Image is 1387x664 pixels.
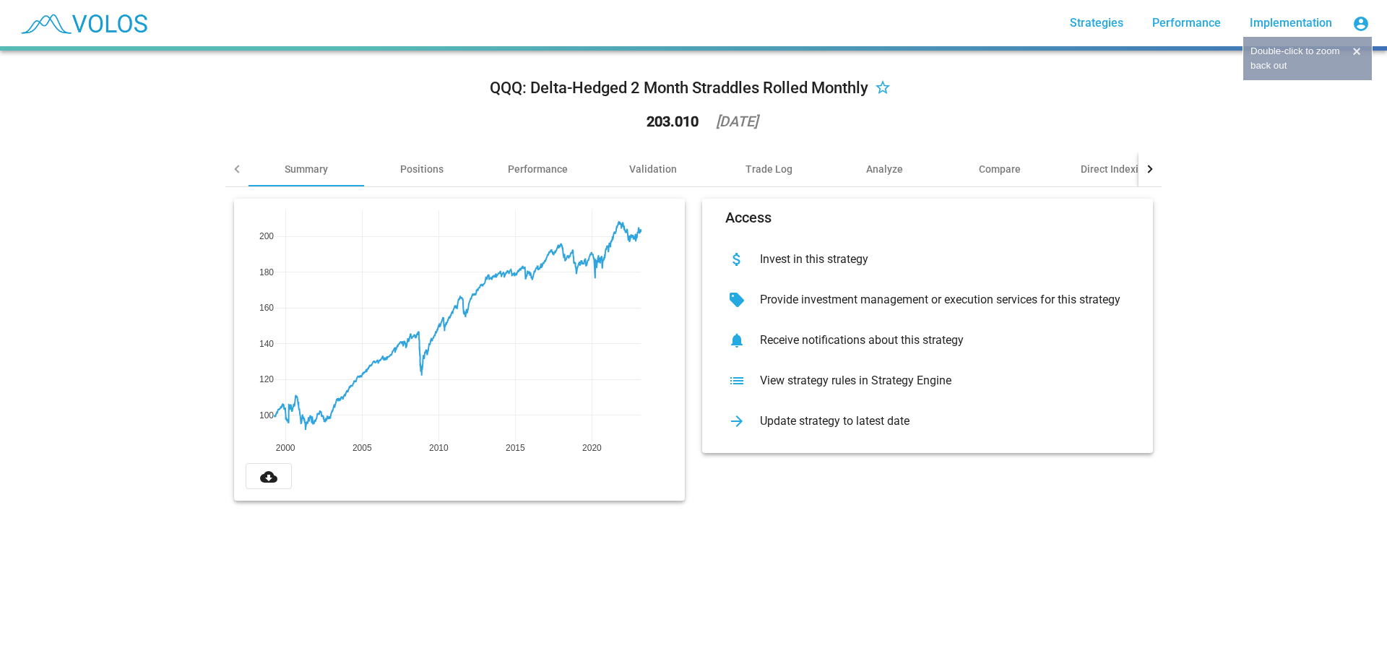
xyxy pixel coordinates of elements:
[714,239,1141,280] button: Invest in this strategy
[748,374,1130,388] div: View strategy rules in Strategy Engine
[285,162,328,176] div: Summary
[716,114,758,129] div: [DATE]
[1152,16,1221,30] span: Performance
[400,162,444,176] div: Positions
[866,162,903,176] div: Analyze
[1250,46,1340,71] span: Double-click to zoom back out
[1349,44,1365,59] button: ×
[725,248,748,271] mat-icon: attach_money
[1352,15,1370,33] mat-icon: account_circle
[1141,10,1232,36] a: Performance
[748,293,1130,307] div: Provide investment management or execution services for this strategy
[1250,16,1332,30] span: Implementation
[725,410,748,433] mat-icon: arrow_forward
[725,210,772,225] mat-card-title: Access
[260,468,277,486] mat-icon: cloud_download
[647,114,699,129] div: 203.010
[508,162,568,176] div: Performance
[714,361,1141,401] button: View strategy rules in Strategy Engine
[225,187,1162,512] summary: 20102015202020002005120140160180200100AccessInvest in this strategyProvide investment management ...
[748,252,1130,267] div: Invest in this strategy
[714,320,1141,361] button: Receive notifications about this strategy
[748,414,1130,428] div: Update strategy to latest date
[714,280,1141,320] button: Provide investment management or execution services for this strategy
[746,162,792,176] div: Trade Log
[1081,162,1150,176] div: Direct Indexing
[874,80,891,98] mat-icon: star_border
[725,288,748,311] mat-icon: sell
[725,369,748,392] mat-icon: list
[979,162,1021,176] div: Compare
[714,401,1141,441] button: Update strategy to latest date
[490,77,868,100] div: QQQ: Delta-Hedged 2 Month Straddles Rolled Monthly
[12,5,155,41] img: blue_transparent.png
[1058,10,1135,36] a: Strategies
[629,162,677,176] div: Validation
[1070,16,1123,30] span: Strategies
[725,329,748,352] mat-icon: notifications
[748,333,1130,348] div: Receive notifications about this strategy
[1238,10,1344,36] a: Implementation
